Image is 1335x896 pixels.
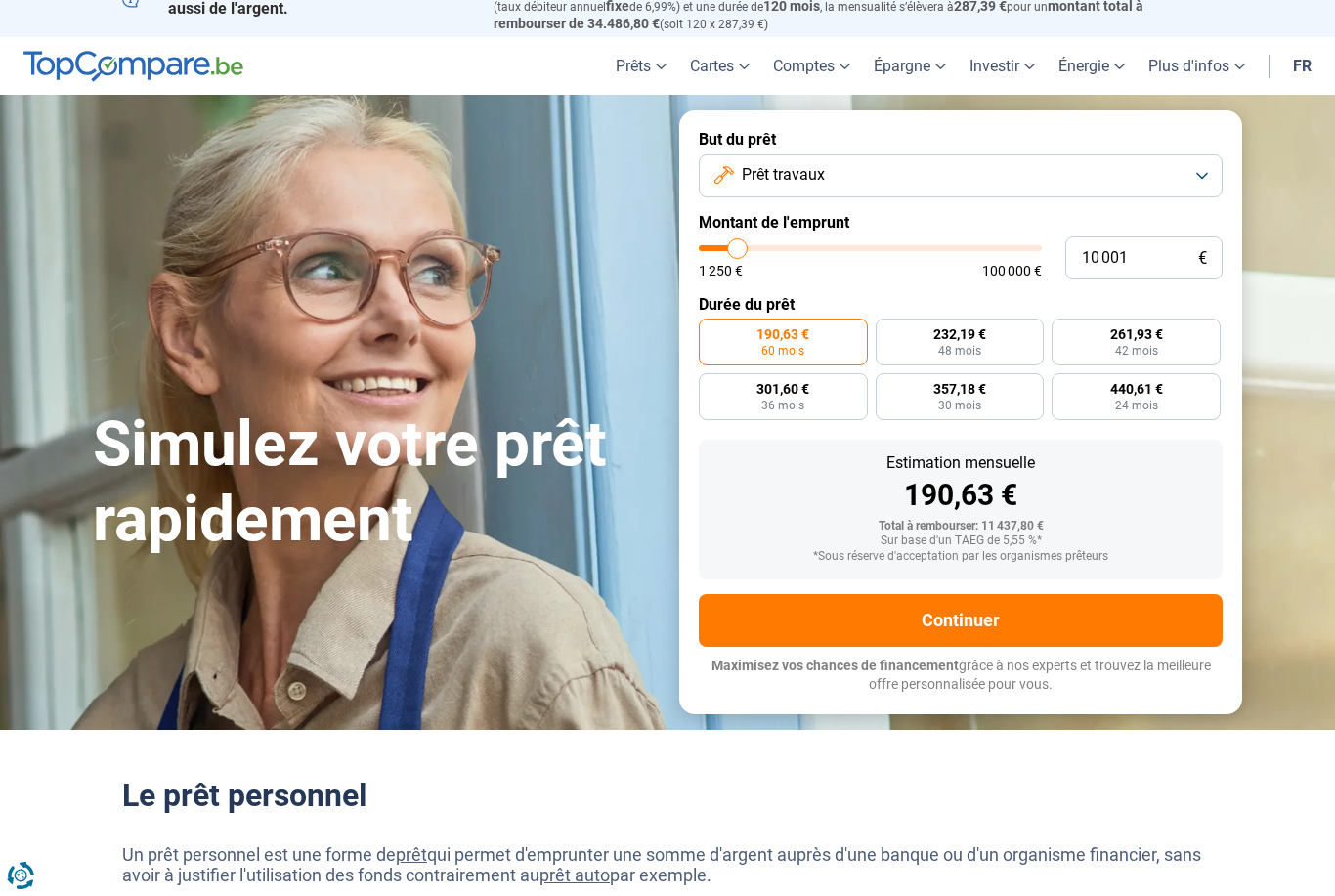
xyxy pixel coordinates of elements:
[761,400,804,411] span: 36 mois
[1115,345,1158,357] span: 42 mois
[678,37,761,95] a: Cartes
[982,264,1042,277] span: 100 000 €
[699,295,1223,314] label: Durée du prêt
[714,481,1207,510] div: 190,63 €
[938,345,981,357] span: 48 mois
[1047,37,1137,95] a: Énergie
[711,658,959,673] span: Maximisez vos chances de financement
[604,37,678,95] a: Prêts
[699,213,1223,232] label: Montant de l'emprunt
[714,455,1207,471] div: Estimation mensuelle
[1110,382,1163,396] span: 440,61 €
[714,520,1207,533] div: Total à rembourser: 11 437,80 €
[862,37,958,95] a: Épargne
[699,594,1223,647] button: Continuer
[1198,250,1207,267] span: €
[742,164,825,186] span: Prêt travaux
[122,844,1213,886] p: Un prêt personnel est une forme de qui permet d'emprunter une somme d'argent auprès d'une banque ...
[699,264,743,277] span: 1 250 €
[539,865,610,885] a: prêt auto
[122,777,1213,814] h2: Le prêt personnel
[699,657,1223,695] p: grâce à nos experts et trouvez la meilleure offre personnalisée pour vous.
[699,154,1223,197] button: Prêt travaux
[1115,400,1158,411] span: 24 mois
[761,345,804,357] span: 60 mois
[714,534,1207,548] div: Sur base d'un TAEG de 5,55 %*
[933,382,986,396] span: 357,18 €
[93,407,656,558] h1: Simulez votre prêt rapidement
[699,130,1223,149] label: But du prêt
[958,37,1047,95] a: Investir
[761,37,862,95] a: Comptes
[1110,327,1163,341] span: 261,93 €
[1137,37,1257,95] a: Plus d'infos
[756,327,809,341] span: 190,63 €
[714,550,1207,564] div: *Sous réserve d'acceptation par les organismes prêteurs
[933,327,986,341] span: 232,19 €
[1281,37,1323,95] a: fr
[396,844,427,865] a: prêt
[23,51,243,82] img: TopCompare
[938,400,981,411] span: 30 mois
[756,382,809,396] span: 301,60 €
